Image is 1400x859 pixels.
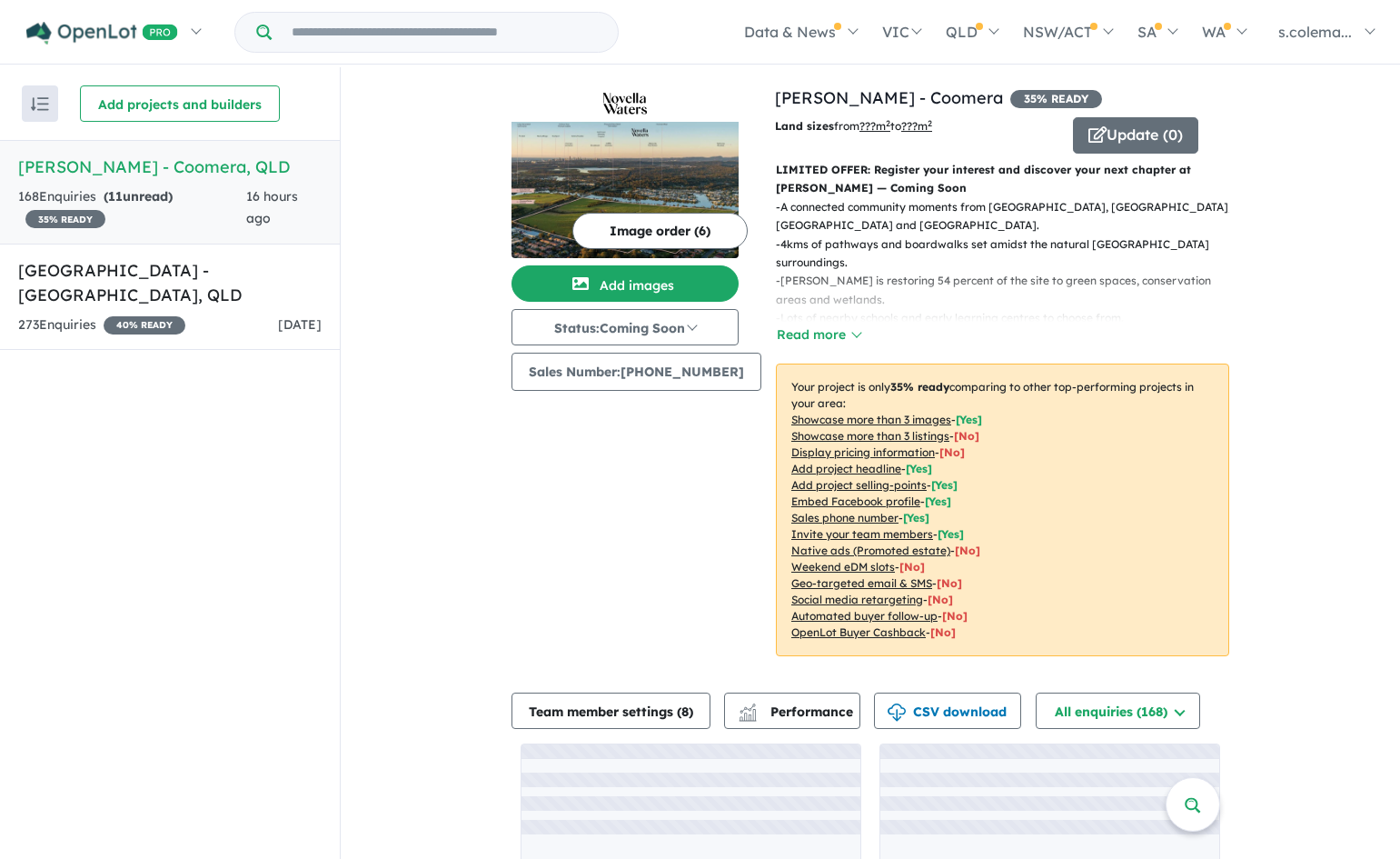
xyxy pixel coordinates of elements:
[791,527,933,541] u: Invite your team members
[928,118,932,128] sup: 2
[888,704,906,722] img: download icon
[511,353,761,391] button: Sales Number:[PHONE_NUMBER]
[511,122,739,258] img: Novella Waters - Coomera
[956,413,982,426] span: [ Yes ]
[1073,117,1198,154] button: Update (0)
[104,316,185,335] span: 40 % READY
[928,593,953,606] span: [No]
[511,309,739,345] button: Status:Coming Soon
[925,494,951,508] span: [ Yes ]
[859,119,890,133] u: ??? m
[942,609,968,623] span: [No]
[791,609,938,623] u: Automated buyer follow-up
[776,364,1229,656] p: Your project is only comparing to other top-performing projects in your area: - - - - - - - - - -...
[791,544,950,557] u: Native ads (Promoted estate)
[791,494,920,508] u: Embed Facebook profile
[108,188,123,205] span: 11
[739,709,757,721] img: bar-chart.svg
[776,309,1244,327] p: - Lots of nearby schools and early learning centres to choose from.
[938,527,964,541] span: [ Yes ]
[775,117,1059,135] p: from
[791,576,932,590] u: Geo-targeted email & SMS
[1036,693,1200,729] button: All enquiries (168)
[939,445,965,459] span: [ No ]
[937,576,962,590] span: [No]
[1010,90,1102,108] span: 35 % READY
[775,87,1003,108] a: [PERSON_NAME] - Coomera
[791,593,923,606] u: Social media retargeting
[80,85,280,122] button: Add projects and builders
[776,325,861,345] button: Read more
[18,186,246,230] div: 168 Enquir ies
[18,315,185,336] div: 273 Enquir ies
[278,316,322,333] span: [DATE]
[776,161,1229,198] p: LIMITED OFFER: Register your interest and discover your next chapter at [PERSON_NAME] — Coming Soon
[890,380,949,394] b: 35 % ready
[18,155,322,179] h5: [PERSON_NAME] - Coomera , QLD
[275,13,614,52] input: Try estate name, suburb, builder or developer
[511,85,739,258] a: Novella Waters - Coomera LogoNovella Waters - Coomera
[741,704,853,720] span: Performance
[901,119,932,133] u: ???m
[791,560,895,574] u: Weekend eDM slots
[791,413,951,426] u: Showcase more than 3 images
[791,478,927,492] u: Add project selling-points
[899,560,925,574] span: [No]
[31,97,49,111] img: sort.svg
[1278,23,1352,41] span: s.colema...
[874,693,1021,729] button: CSV download
[890,119,932,133] span: to
[776,272,1244,309] p: - [PERSON_NAME] is restoring 54 percent of the site to green spaces, conservation areas and wetla...
[906,462,932,475] span: [ Yes ]
[903,511,929,524] span: [ Yes ]
[519,93,731,115] img: Novella Waters - Coomera Logo
[25,210,105,228] span: 35 % READY
[791,445,935,459] u: Display pricing information
[931,478,958,492] span: [ Yes ]
[775,119,834,133] b: Land sizes
[511,265,739,302] button: Add images
[955,544,980,557] span: [No]
[724,693,860,729] button: Performance
[681,704,689,720] span: 8
[511,693,710,729] button: Team member settings (8)
[791,511,899,524] u: Sales phone number
[930,625,956,639] span: [No]
[776,198,1244,235] p: - A connected community moments from [GEOGRAPHIC_DATA], [GEOGRAPHIC_DATA], [GEOGRAPHIC_DATA] and ...
[26,22,178,45] img: Openlot PRO Logo White
[791,625,926,639] u: OpenLot Buyer Cashback
[791,462,901,475] u: Add project headline
[572,213,748,249] button: Image order (6)
[776,235,1244,273] p: - 4kms of pathways and boardwalks set amidst the natural [GEOGRAPHIC_DATA] surroundings.
[954,429,979,443] span: [ No ]
[246,188,298,226] span: 16 hours ago
[791,429,949,443] u: Showcase more than 3 listings
[18,258,322,307] h5: [GEOGRAPHIC_DATA] - [GEOGRAPHIC_DATA] , QLD
[886,118,890,128] sup: 2
[740,704,756,714] img: line-chart.svg
[104,188,173,205] strong: ( unread)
